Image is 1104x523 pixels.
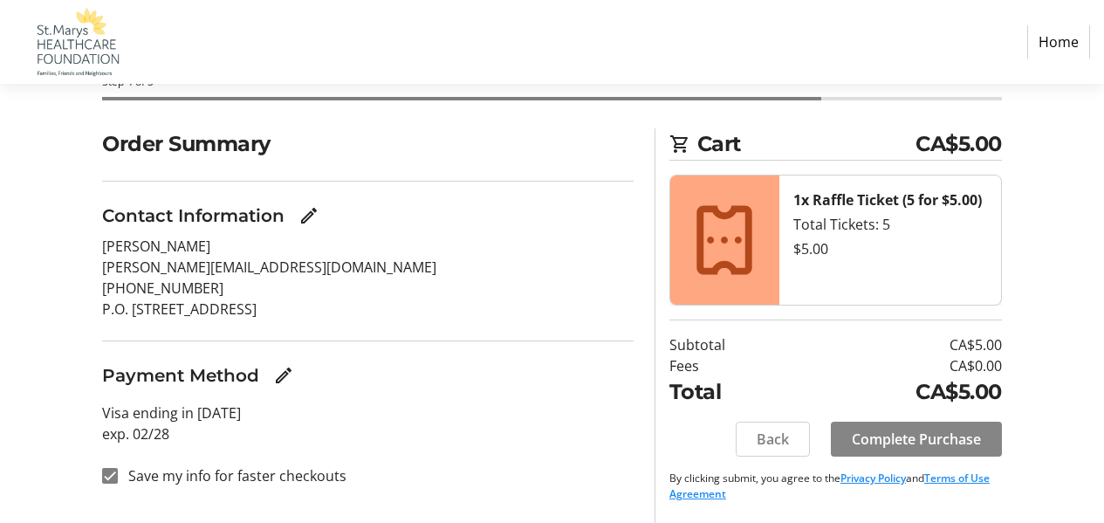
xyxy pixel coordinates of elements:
[669,334,800,355] td: Subtotal
[669,471,1002,502] p: By clicking submit, you agree to the and
[793,238,987,259] div: $5.00
[669,376,800,408] td: Total
[102,278,634,299] p: [PHONE_NUMBER]
[800,334,1002,355] td: CA$5.00
[793,214,987,235] div: Total Tickets: 5
[266,358,301,393] button: Edit Payment Method
[102,203,285,229] h3: Contact Information
[736,422,810,457] button: Back
[102,299,634,320] p: P.O. [STREET_ADDRESS]
[915,128,1002,160] span: CA$5.00
[1027,25,1090,58] a: Home
[852,429,981,450] span: Complete Purchase
[291,198,326,233] button: Edit Contact Information
[102,362,259,389] h3: Payment Method
[102,403,634,444] p: Visa ending in [DATE] exp. 02/28
[669,471,990,501] a: Terms of Use Agreement
[102,236,634,257] p: [PERSON_NAME]
[669,355,800,376] td: Fees
[800,376,1002,408] td: CA$5.00
[793,190,982,210] strong: 1x Raffle Ticket (5 for $5.00)
[14,7,138,77] img: St. Marys Healthcare Foundation's Logo
[697,128,915,160] span: Cart
[757,429,789,450] span: Back
[118,465,346,486] label: Save my info for faster checkouts
[840,471,906,485] a: Privacy Policy
[831,422,1002,457] button: Complete Purchase
[102,257,634,278] p: [PERSON_NAME][EMAIL_ADDRESS][DOMAIN_NAME]
[102,128,634,160] h2: Order Summary
[800,355,1002,376] td: CA$0.00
